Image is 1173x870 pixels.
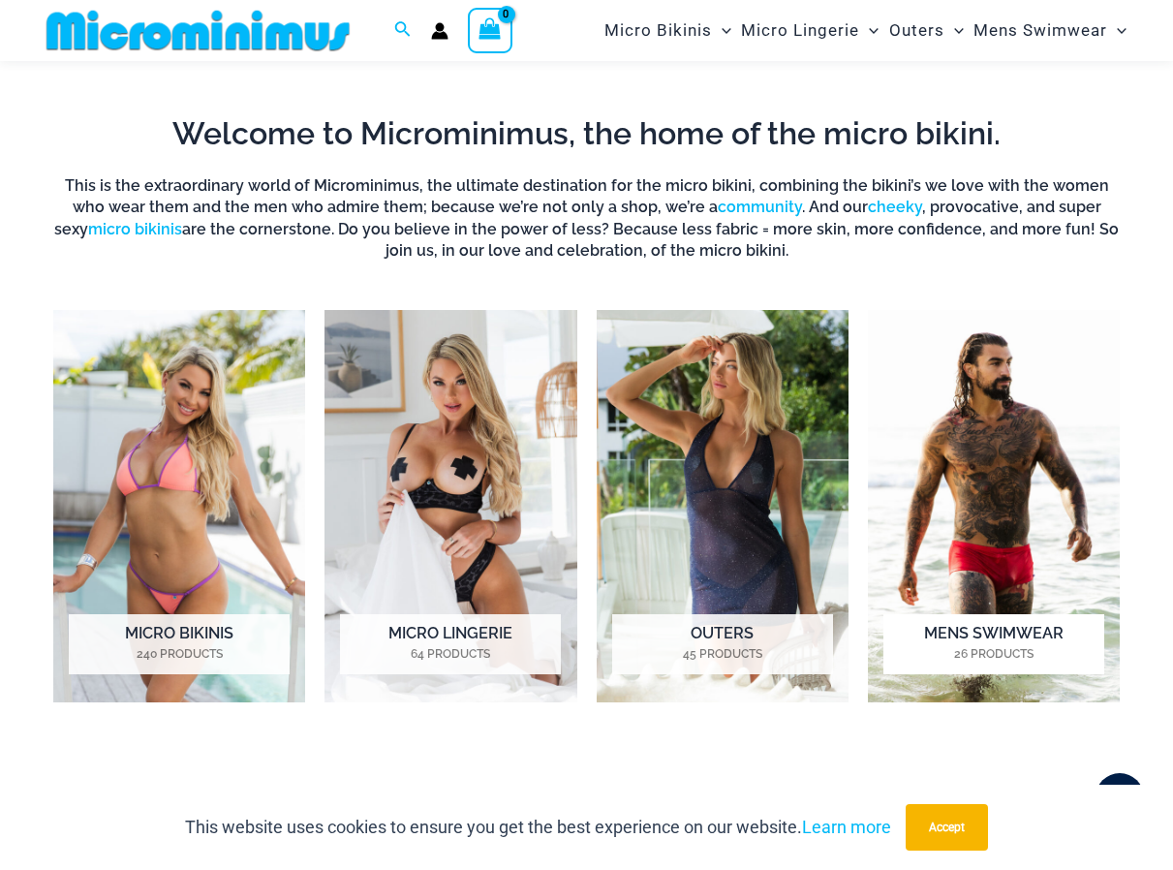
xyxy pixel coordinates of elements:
img: Mens Swimwear [868,310,1120,702]
span: Micro Lingerie [741,6,859,55]
img: Micro Bikinis [53,310,305,702]
h2: Micro Bikinis [69,614,290,674]
a: Micro BikinisMenu ToggleMenu Toggle [600,6,736,55]
span: Menu Toggle [712,6,731,55]
mark: 64 Products [340,645,561,663]
span: Mens Swimwear [973,6,1107,55]
a: micro bikinis [88,220,182,238]
nav: Site Navigation [597,3,1134,58]
a: Micro LingerieMenu ToggleMenu Toggle [736,6,883,55]
mark: 45 Products [612,645,833,663]
a: Account icon link [431,22,448,40]
span: Micro Bikinis [604,6,712,55]
a: Search icon link [394,18,412,43]
mark: 240 Products [69,645,290,663]
a: Mens SwimwearMenu ToggleMenu Toggle [969,6,1131,55]
a: cheeky [868,198,922,216]
a: community [718,198,802,216]
span: Outers [889,6,944,55]
a: Visit product category Micro Bikinis [53,310,305,702]
a: Visit product category Outers [597,310,849,702]
p: This website uses cookies to ensure you get the best experience on our website. [185,813,891,842]
a: View Shopping Cart, empty [468,8,512,52]
span: Menu Toggle [944,6,964,55]
span: Menu Toggle [1107,6,1127,55]
h2: Mens Swimwear [883,614,1104,674]
a: Visit product category Micro Lingerie [324,310,576,702]
h2: Micro Lingerie [340,614,561,674]
a: OutersMenu ToggleMenu Toggle [884,6,969,55]
h6: This is the extraordinary world of Microminimus, the ultimate destination for the micro bikini, c... [53,175,1120,263]
span: Menu Toggle [859,6,879,55]
img: Micro Lingerie [324,310,576,702]
button: Accept [906,804,988,851]
a: Visit product category Mens Swimwear [868,310,1120,702]
img: Outers [597,310,849,702]
h2: Welcome to Microminimus, the home of the micro bikini. [53,113,1120,154]
h2: Outers [612,614,833,674]
mark: 26 Products [883,645,1104,663]
a: Learn more [802,817,891,837]
img: MM SHOP LOGO FLAT [39,9,357,52]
